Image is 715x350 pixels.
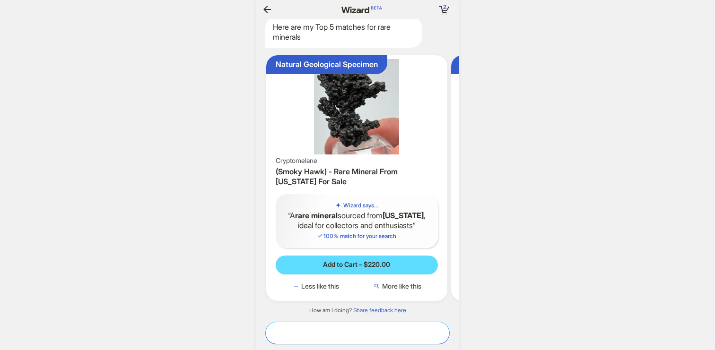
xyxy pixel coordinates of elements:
img: (Smoky Hawk) - Rare Mineral From Colorado For Sale [270,59,444,154]
span: More like this [382,282,421,290]
div: Natural Geological Specimen [276,60,378,69]
button: Less like this [276,282,357,291]
div: How am I doing? [256,307,459,314]
button: More like this [357,282,438,291]
q: A sourced from , ideal for collectors and enthusiasts [283,211,430,230]
span: Cryptomelane [276,156,317,165]
h5: Wizard says... [343,202,378,209]
img: Selenite Rare Mineral Specimen [455,59,628,164]
span: Add to Cart – $220.00 [323,260,390,269]
span: Less like this [301,282,339,290]
b: rare mineral [295,211,338,220]
span: 100 % match for your search [317,232,396,239]
div: Natural Geological Specimen(Smoky Hawk) - Rare Mineral From Colorado For SaleCryptomelane(Smoky H... [266,55,447,301]
b: [US_STATE] [383,211,424,220]
button: Add to Cart – $220.00 [276,256,438,274]
h3: (Smoky Hawk) - Rare Mineral From [US_STATE] For Sale [276,167,438,187]
span: 2 [443,3,446,10]
div: Here are my Top 5 matches for rare minerals [265,17,422,48]
a: Share feedback here [353,307,406,314]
